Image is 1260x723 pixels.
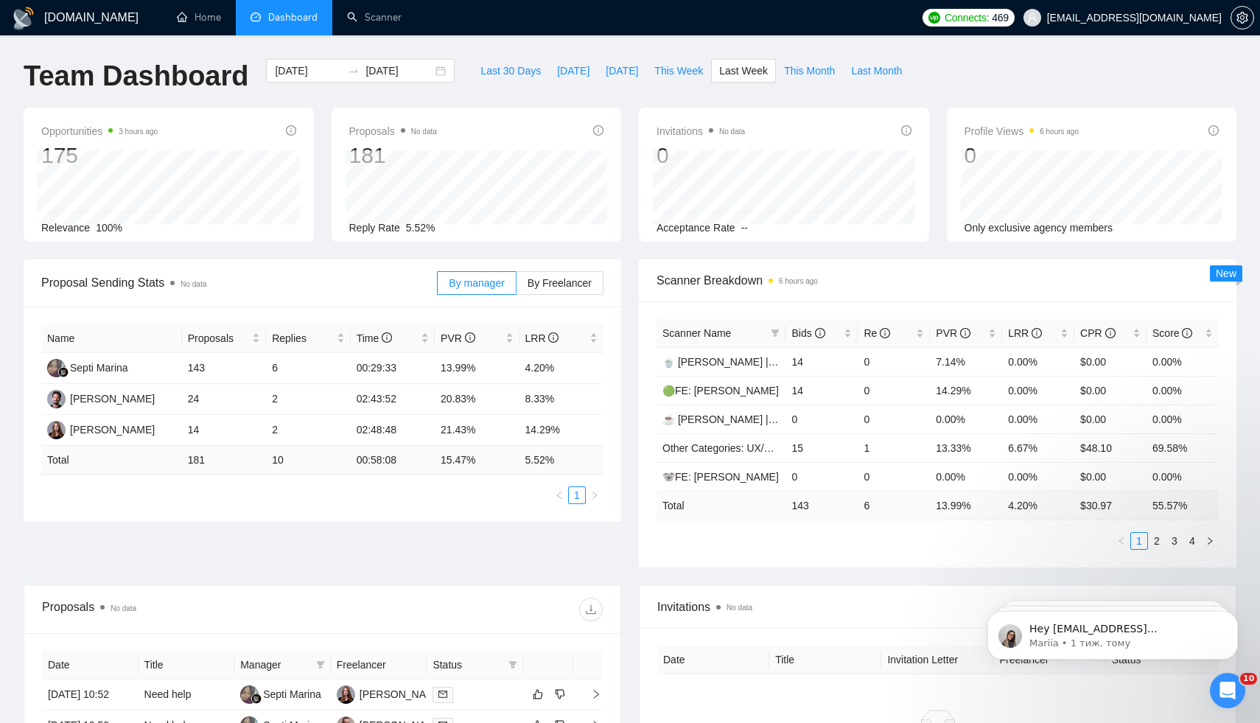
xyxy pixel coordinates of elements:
a: 1 [569,487,585,503]
span: LRR [1008,327,1042,339]
td: 8.33% [519,384,604,415]
time: 6 hours ago [779,277,818,285]
a: 4 [1184,533,1200,549]
td: 20.83% [435,384,519,415]
img: gigradar-bm.png [251,694,262,704]
span: swap-right [348,65,360,77]
a: setting [1231,12,1254,24]
a: 3 [1166,533,1183,549]
td: 0.00% [1147,462,1219,491]
td: 15 [785,433,858,462]
span: No data [719,128,745,136]
td: 143 [182,353,266,384]
span: Connects: [945,10,989,26]
button: dislike [551,685,569,703]
a: TB[PERSON_NAME] [337,688,444,699]
button: [DATE] [549,59,598,83]
button: like [529,685,547,703]
td: 0 [858,405,930,433]
span: Opportunities [41,122,158,140]
span: Dashboard [268,11,318,24]
th: Replies [266,324,350,353]
button: setting [1231,6,1254,29]
button: download [579,598,603,621]
td: 0 [785,405,858,433]
th: Date [42,651,139,680]
td: 0.00% [1002,405,1074,433]
td: 55.57 % [1147,491,1219,520]
span: dashboard [251,12,261,22]
td: 13.33% [930,433,1002,462]
span: right [1205,537,1214,545]
span: Proposal Sending Stats [41,273,437,292]
div: 181 [349,142,437,170]
button: right [586,486,603,504]
span: mail [438,690,447,699]
span: LRR [525,332,559,344]
span: Proposals [188,330,249,346]
button: This Week [646,59,711,83]
time: 3 hours ago [119,128,158,136]
span: left [1117,537,1126,545]
button: Last Week [711,59,776,83]
li: Next Page [586,486,603,504]
button: This Month [776,59,843,83]
td: 2 [266,415,350,446]
span: info-circle [1105,328,1116,338]
td: 15.47 % [435,446,519,475]
span: [DATE] [557,63,589,79]
td: 4.20% [519,353,604,384]
span: 100% [96,222,122,234]
span: to [348,65,360,77]
button: left [550,486,568,504]
span: like [533,688,543,700]
th: Title [769,646,881,674]
img: RV [47,390,66,408]
span: No data [727,604,752,612]
span: [DATE] [606,63,638,79]
a: RV[PERSON_NAME] [47,392,155,404]
span: Last Week [719,63,768,79]
span: user [1027,13,1037,23]
th: Proposals [182,324,266,353]
span: Acceptance Rate [657,222,735,234]
td: 6 [858,491,930,520]
span: download [580,604,602,615]
td: 2 [266,384,350,415]
a: TB[PERSON_NAME] [47,423,155,435]
td: 1 [858,433,930,462]
span: No data [181,280,206,288]
input: Start date [275,63,342,79]
td: 69.58% [1147,433,1219,462]
span: Profile Views [965,122,1079,140]
a: Need help [144,688,192,700]
td: 0.00% [1147,376,1219,405]
td: 14 [785,347,858,376]
div: [PERSON_NAME] [70,391,155,407]
th: Date [657,646,769,674]
span: Only exclusive agency members [965,222,1113,234]
span: This Month [784,63,835,79]
span: Time [357,332,392,344]
img: upwork-logo.png [928,12,940,24]
td: 0.00% [1002,462,1074,491]
a: 1 [1131,533,1147,549]
span: Re [864,327,890,339]
span: dislike [555,688,565,700]
div: [PERSON_NAME] [360,686,444,702]
th: Invitation Letter [881,646,993,674]
button: Last 30 Days [472,59,549,83]
td: Total [41,446,182,475]
th: Title [139,651,235,680]
span: Last Month [851,63,902,79]
div: Proposals [42,598,323,621]
img: logo [12,7,35,30]
span: No data [111,604,136,612]
span: No data [411,128,437,136]
span: By manager [449,277,504,289]
span: info-circle [1182,328,1192,338]
div: [PERSON_NAME] [70,422,155,438]
button: left [1113,532,1130,550]
img: TB [337,685,355,704]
